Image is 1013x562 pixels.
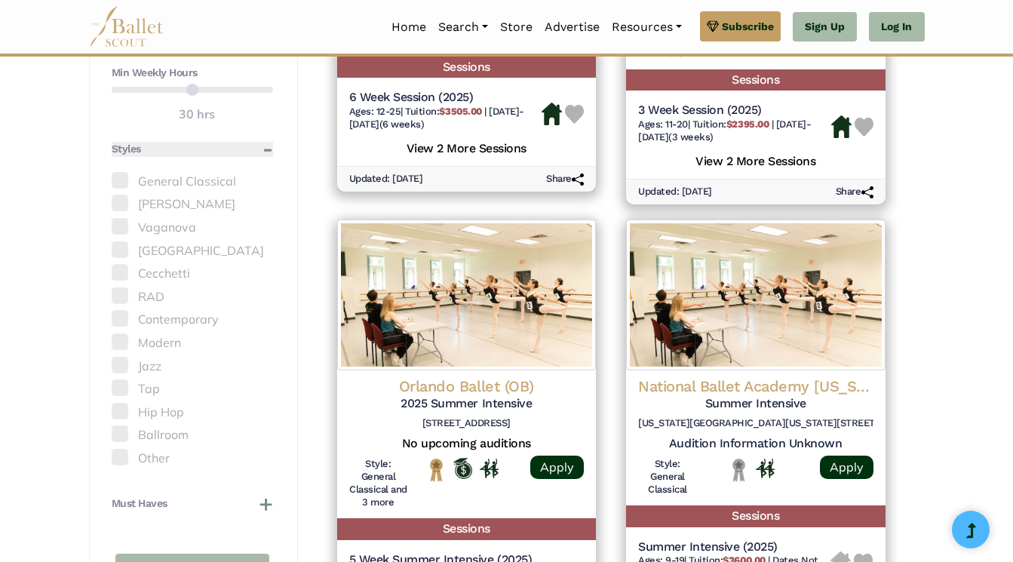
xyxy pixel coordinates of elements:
h5: Summer Intensive (2025) [638,539,830,555]
a: Store [494,11,539,43]
output: 30 hrs [179,105,215,124]
a: Resources [606,11,688,43]
button: Must Haves [112,496,273,511]
h6: [STREET_ADDRESS] [349,417,585,430]
a: Subscribe [700,11,781,41]
img: Heart [565,105,584,124]
h6: Style: General Classical [638,458,697,496]
b: $3505.00 [439,106,481,117]
label: Jazz [112,357,273,376]
h5: Summer Intensive [638,396,873,412]
h5: Sessions [626,505,886,527]
label: RAD [112,287,273,307]
h6: Updated: [DATE] [638,186,712,198]
a: Apply [820,456,873,479]
h5: View 2 More Sessions [638,150,873,170]
label: Hip Hop [112,403,273,422]
span: Tuition: [405,106,484,117]
h6: | | [349,106,542,131]
a: Apply [530,456,584,479]
h4: Styles [112,142,141,157]
h6: [US_STATE][GEOGRAPHIC_DATA][US_STATE][STREET_ADDRESS] [638,417,873,430]
label: Modern [112,333,273,353]
h4: Min Weekly Hours [112,66,273,81]
h6: | | [638,118,831,144]
img: Offers Scholarship [453,458,472,479]
label: Ballroom [112,425,273,445]
img: Housing Available [831,115,852,138]
h6: Style: General Classical and 3 more [349,458,408,509]
span: [DATE]-[DATE] (3 weeks) [638,118,811,143]
h5: Sessions [337,57,597,78]
a: Log In [869,12,924,42]
label: Contemporary [112,310,273,330]
h5: Audition Information Unknown [638,436,873,452]
label: Vaganova [112,218,273,238]
img: In Person [480,459,499,478]
img: Local [729,458,748,481]
img: Logo [626,220,886,370]
a: Advertise [539,11,606,43]
span: Tuition: [692,118,772,130]
img: gem.svg [707,18,719,35]
label: Cecchetti [112,264,273,284]
h4: National Ballet Academy [US_STATE]/[GEOGRAPHIC_DATA] [638,376,873,396]
span: Ages: 11-20 [638,118,688,130]
h4: Must Haves [112,496,167,511]
h5: View 2 More Sessions [349,137,585,157]
img: Heart [855,118,873,137]
img: National [427,458,446,481]
button: Styles [112,142,273,157]
img: Housing Available [542,103,562,125]
img: Logo [337,220,597,370]
label: [PERSON_NAME] [112,195,273,214]
h6: Share [546,173,584,186]
h5: No upcoming auditions [349,436,585,452]
label: Other [112,449,273,468]
label: Tap [112,379,273,399]
h5: 2025 Summer Intensive [349,396,585,412]
span: Subscribe [722,18,774,35]
h5: Sessions [337,518,597,540]
h5: 3 Week Session (2025) [638,103,831,118]
a: Home [385,11,432,43]
h5: Sessions [626,69,886,91]
a: Search [432,11,494,43]
h5: 6 Week Session (2025) [349,90,542,106]
label: [GEOGRAPHIC_DATA] [112,241,273,261]
img: In Person [756,459,775,478]
h6: Updated: [DATE] [349,173,423,186]
h6: Share [836,186,873,198]
h4: Orlando Ballet (OB) [349,376,585,396]
label: General Classical [112,172,273,192]
b: $2395.00 [726,118,769,130]
span: [DATE]-[DATE] (6 weeks) [349,106,524,130]
span: Ages: 12-25 [349,106,401,117]
a: Sign Up [793,12,857,42]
